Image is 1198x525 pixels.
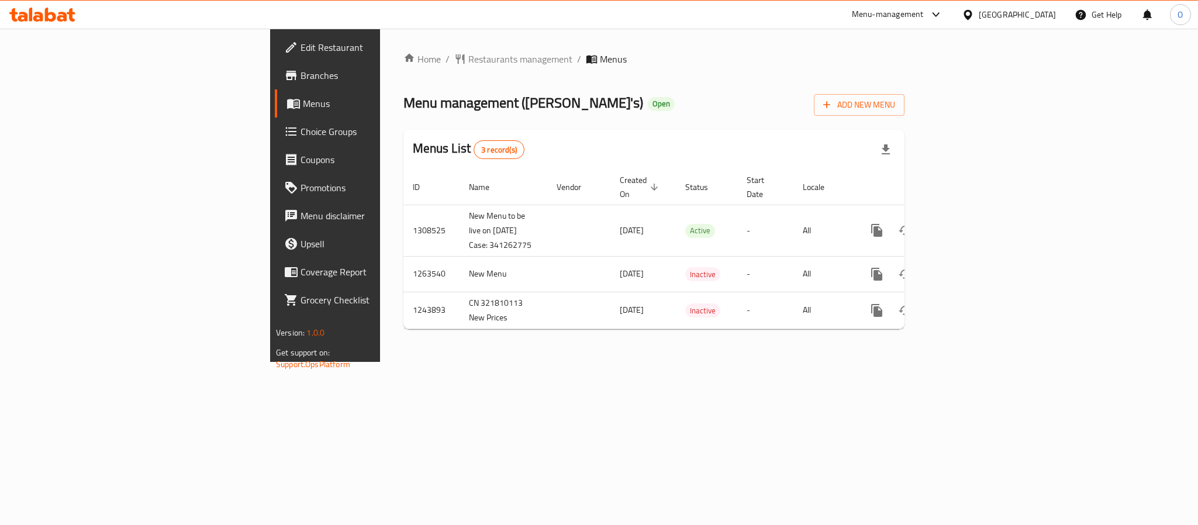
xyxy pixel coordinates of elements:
span: Menu disclaimer [301,209,461,223]
span: [DATE] [620,266,644,281]
span: Promotions [301,181,461,195]
div: Export file [872,136,900,164]
a: Choice Groups [275,118,470,146]
span: Menu management ( [PERSON_NAME]'s ) [403,89,643,116]
a: Menu disclaimer [275,202,470,230]
span: Menus [303,96,461,110]
span: Open [648,99,675,109]
span: Locale [803,180,840,194]
span: Choice Groups [301,125,461,139]
a: Coverage Report [275,258,470,286]
td: New Menu [460,256,547,292]
div: Open [648,97,675,111]
a: Edit Restaurant [275,33,470,61]
div: Inactive [685,267,720,281]
h2: Menus List [413,140,524,159]
div: Active [685,224,715,238]
td: All [793,256,854,292]
li: / [577,52,581,66]
button: Change Status [891,296,919,324]
span: Coverage Report [301,265,461,279]
span: Restaurants management [468,52,572,66]
span: O [1178,8,1183,21]
span: Coupons [301,153,461,167]
td: - [737,292,793,329]
button: Change Status [891,260,919,288]
div: Menu-management [852,8,924,22]
a: Grocery Checklist [275,286,470,314]
div: Inactive [685,303,720,317]
span: Start Date [747,173,779,201]
td: - [737,256,793,292]
span: Version: [276,325,305,340]
span: ID [413,180,435,194]
span: [DATE] [620,302,644,317]
div: Total records count [474,140,524,159]
span: Upsell [301,237,461,251]
span: Active [685,224,715,237]
span: Name [469,180,505,194]
a: Promotions [275,174,470,202]
button: more [863,260,891,288]
button: more [863,216,891,244]
span: [DATE] [620,223,644,238]
button: more [863,296,891,324]
nav: breadcrumb [403,52,904,66]
a: Support.OpsPlatform [276,357,350,372]
span: Grocery Checklist [301,293,461,307]
span: 3 record(s) [474,144,524,156]
span: Inactive [685,304,720,317]
a: Menus [275,89,470,118]
span: Created On [620,173,662,201]
a: Branches [275,61,470,89]
td: All [793,205,854,256]
a: Restaurants management [454,52,572,66]
span: Get support on: [276,345,330,360]
th: Actions [854,170,985,205]
td: CN 321810113 New Prices [460,292,547,329]
button: Change Status [891,216,919,244]
span: Inactive [685,268,720,281]
span: Edit Restaurant [301,40,461,54]
td: New Menu to be live on [DATE] Case: 341262775 [460,205,547,256]
table: enhanced table [403,170,985,329]
span: Add New Menu [823,98,895,112]
td: - [737,205,793,256]
a: Upsell [275,230,470,258]
span: Vendor [557,180,596,194]
span: Branches [301,68,461,82]
a: Coupons [275,146,470,174]
button: Add New Menu [814,94,904,116]
td: All [793,292,854,329]
span: 1.0.0 [306,325,324,340]
span: Status [685,180,723,194]
div: [GEOGRAPHIC_DATA] [979,8,1056,21]
span: Menus [600,52,627,66]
